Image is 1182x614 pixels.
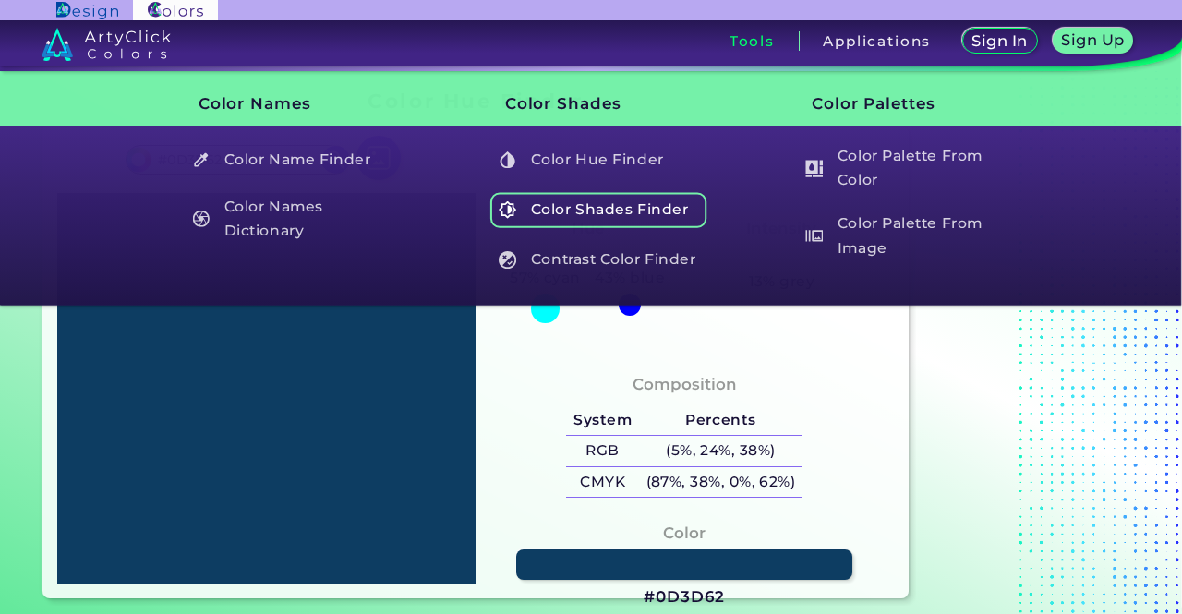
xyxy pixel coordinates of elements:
[167,80,403,127] h3: Color Names
[499,251,516,269] img: icon_color_contrast_white.svg
[805,227,823,245] img: icon_palette_from_image_white.svg
[182,142,402,177] a: Color Name Finder
[644,586,725,608] h3: #0D3D62
[192,151,210,169] img: icon_color_name_finder_white.svg
[823,34,931,48] h3: Applications
[490,142,707,177] h5: Color Hue Finder
[795,210,1015,262] a: Color Palette From Image
[797,210,1014,262] h5: Color Palette From Image
[182,192,402,245] a: Color Names Dictionary
[972,33,1027,48] h5: Sign In
[797,142,1014,195] h5: Color Palette From Color
[499,151,516,169] img: icon_color_hue_white.svg
[490,192,707,227] h5: Color Shades Finder
[488,242,708,277] a: Contrast Color Finder
[633,371,737,398] h4: Composition
[490,242,707,277] h5: Contrast Color Finder
[56,2,118,19] img: ArtyClick Design logo
[1062,32,1124,47] h5: Sign Up
[639,467,802,498] h5: (87%, 38%, 0%, 62%)
[499,201,516,219] img: icon_color_shades_white.svg
[795,142,1015,195] a: Color Palette From Color
[566,467,638,498] h5: CMYK
[780,80,1016,127] h3: Color Palettes
[183,142,400,177] h5: Color Name Finder
[192,210,210,227] img: icon_color_names_dictionary_white.svg
[805,160,823,177] img: icon_col_pal_col_white.svg
[42,28,172,61] img: logo_artyclick_colors_white.svg
[488,192,708,227] a: Color Shades Finder
[566,436,638,466] h5: RGB
[639,436,802,466] h5: (5%, 24%, 38%)
[730,34,775,48] h3: Tools
[183,192,400,245] h5: Color Names Dictionary
[663,520,706,547] h4: Color
[639,405,802,436] h5: Percents
[1054,29,1132,54] a: Sign Up
[488,142,708,177] a: Color Hue Finder
[963,29,1036,54] a: Sign In
[474,80,709,127] h3: Color Shades
[566,405,638,436] h5: System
